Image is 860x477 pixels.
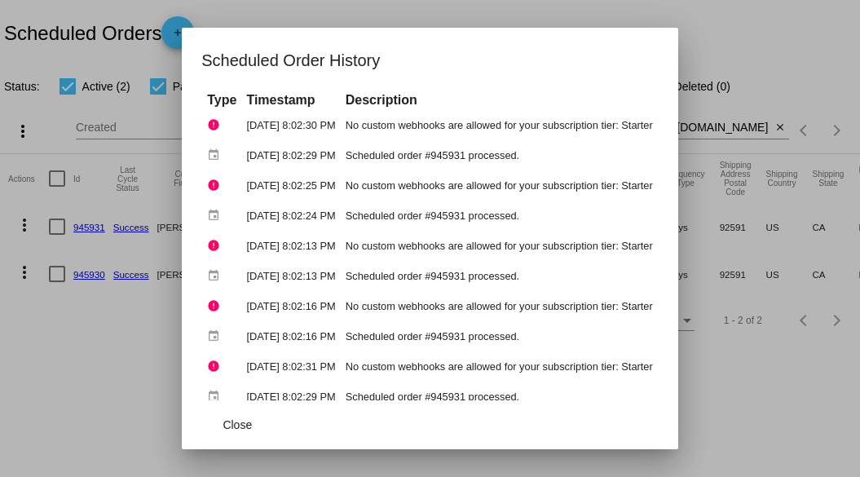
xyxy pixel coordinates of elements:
mat-icon: error [207,294,227,319]
mat-icon: error [207,354,227,379]
td: No custom webhooks are allowed for your subscription tier: Starter [342,232,657,260]
mat-icon: error [207,233,227,258]
td: Scheduled order #945931 processed. [342,322,657,351]
mat-icon: error [207,173,227,198]
td: Scheduled order #945931 processed. [342,382,657,411]
td: [DATE] 8:02:13 PM [242,232,339,260]
td: [DATE] 8:02:31 PM [242,352,339,381]
mat-icon: event [207,384,227,409]
h1: Scheduled Order History [201,47,658,73]
td: [DATE] 8:02:25 PM [242,171,339,200]
mat-icon: event [207,263,227,289]
td: [DATE] 8:02:29 PM [242,141,339,170]
td: [DATE] 8:02:30 PM [242,111,339,139]
td: [DATE] 8:02:16 PM [242,322,339,351]
td: [DATE] 8:02:16 PM [242,292,339,320]
th: Description [342,91,657,109]
mat-icon: event [207,324,227,349]
td: [DATE] 8:02:24 PM [242,201,339,230]
td: Scheduled order #945931 processed. [342,262,657,290]
button: Close dialog [201,410,273,439]
td: Scheduled order #945931 processed. [342,141,657,170]
th: Type [203,91,240,109]
mat-icon: error [207,113,227,138]
td: No custom webhooks are allowed for your subscription tier: Starter [342,292,657,320]
td: No custom webhooks are allowed for your subscription tier: Starter [342,111,657,139]
span: Close [223,418,252,431]
td: [DATE] 8:02:29 PM [242,382,339,411]
td: Scheduled order #945931 processed. [342,201,657,230]
td: No custom webhooks are allowed for your subscription tier: Starter [342,171,657,200]
th: Timestamp [242,91,339,109]
td: No custom webhooks are allowed for your subscription tier: Starter [342,352,657,381]
mat-icon: event [207,203,227,228]
td: [DATE] 8:02:13 PM [242,262,339,290]
mat-icon: event [207,143,227,168]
